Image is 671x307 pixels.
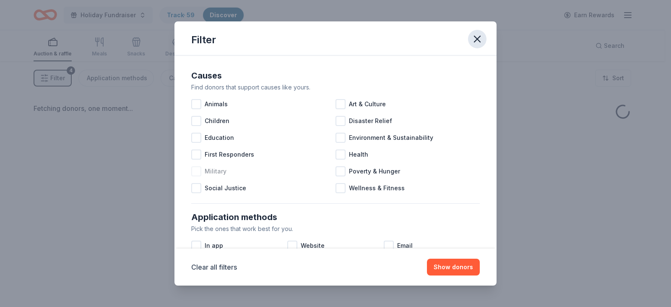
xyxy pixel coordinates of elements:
span: Animals [205,99,228,109]
span: Poverty & Hunger [349,166,400,176]
span: First Responders [205,150,254,160]
div: Application methods [191,210,480,224]
span: Children [205,116,229,126]
div: Pick the ones that work best for you. [191,224,480,234]
span: Health [349,150,368,160]
span: Wellness & Fitness [349,183,405,193]
span: Military [205,166,226,176]
span: Email [397,241,413,251]
span: Environment & Sustainability [349,133,433,143]
div: Find donors that support causes like yours. [191,82,480,92]
span: In app [205,241,223,251]
div: Filter [191,33,216,47]
button: Clear all filters [191,262,237,272]
span: Education [205,133,234,143]
span: Website [301,241,325,251]
span: Social Justice [205,183,246,193]
span: Art & Culture [349,99,386,109]
span: Disaster Relief [349,116,392,126]
button: Show donors [427,259,480,276]
div: Causes [191,69,480,82]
